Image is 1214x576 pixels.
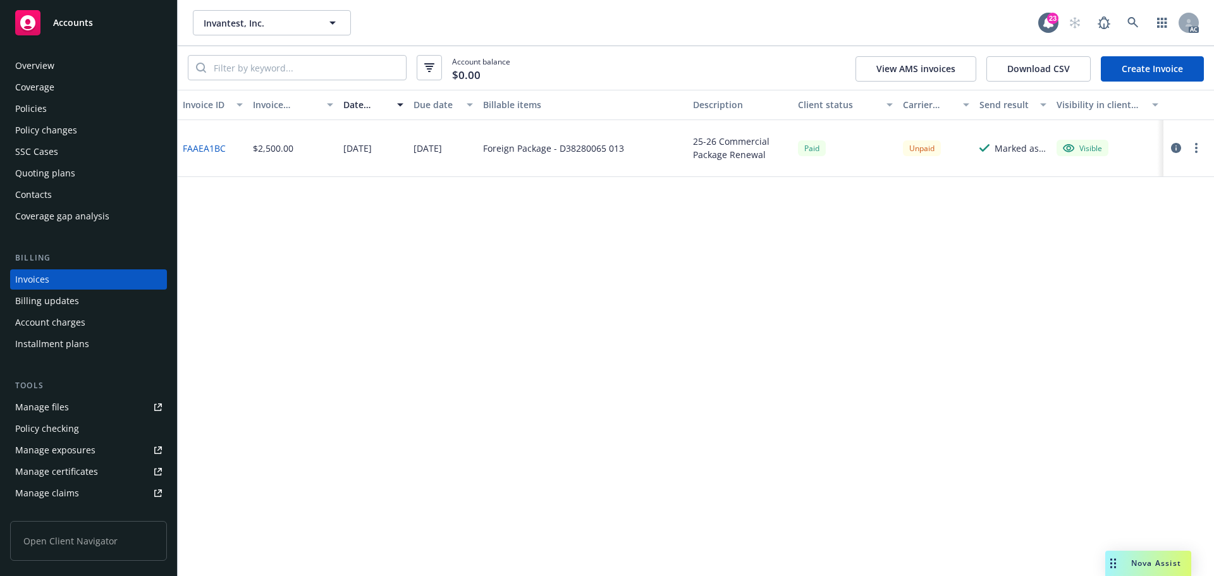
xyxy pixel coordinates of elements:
div: Client status [798,98,879,111]
a: Coverage gap analysis [10,206,167,226]
div: Marked as sent [995,142,1046,155]
div: Policy checking [15,419,79,439]
div: [DATE] [343,142,372,155]
a: Manage claims [10,483,167,503]
a: Report a Bug [1091,10,1117,35]
a: Accounts [10,5,167,40]
a: Quoting plans [10,163,167,183]
a: SSC Cases [10,142,167,162]
div: Drag to move [1105,551,1121,576]
a: Switch app [1150,10,1175,35]
span: Account balance [452,56,510,80]
span: Nova Assist [1131,558,1181,568]
a: Contacts [10,185,167,205]
div: Policy changes [15,120,77,140]
div: Visible [1063,142,1102,154]
div: Manage exposures [15,440,95,460]
button: Invantest, Inc. [193,10,351,35]
div: Unpaid [903,140,941,156]
div: Billing [10,252,167,264]
a: Policy changes [10,120,167,140]
button: View AMS invoices [855,56,976,82]
button: Billable items [478,90,688,120]
button: Date issued [338,90,408,120]
button: Due date [408,90,479,120]
div: Account charges [15,312,85,333]
svg: Search [196,63,206,73]
div: Policies [15,99,47,119]
div: Foreign Package - D38280065 013 [483,142,624,155]
button: Invoice ID [178,90,248,120]
a: Invoices [10,269,167,290]
button: Client status [793,90,898,120]
button: Invoice amount [248,90,339,120]
button: Visibility in client dash [1052,90,1163,120]
div: Manage certificates [15,462,98,482]
span: Accounts [53,18,93,28]
a: Manage exposures [10,440,167,460]
button: Download CSV [986,56,1091,82]
button: Send result [974,90,1052,120]
div: Coverage gap analysis [15,206,109,226]
a: Policies [10,99,167,119]
div: Carrier status [903,98,956,111]
div: Installment plans [15,334,89,354]
div: $2,500.00 [253,142,293,155]
div: Billable items [483,98,683,111]
div: Invoices [15,269,49,290]
a: Manage certificates [10,462,167,482]
a: Billing updates [10,291,167,311]
span: $0.00 [452,67,481,83]
div: Coverage [15,77,54,97]
a: Installment plans [10,334,167,354]
div: Billing updates [15,291,79,311]
div: Description [693,98,788,111]
a: Manage files [10,397,167,417]
div: Tools [10,379,167,392]
button: Description [688,90,793,120]
span: Invantest, Inc. [204,16,313,30]
div: Due date [414,98,460,111]
a: Manage BORs [10,505,167,525]
a: Create Invoice [1101,56,1204,82]
button: Carrier status [898,90,975,120]
div: [DATE] [414,142,442,155]
div: 23 [1047,13,1058,24]
div: Send result [979,98,1033,111]
div: Overview [15,56,54,76]
span: Open Client Navigator [10,521,167,561]
div: Date issued [343,98,389,111]
div: Manage files [15,397,69,417]
div: Paid [798,140,826,156]
button: Nova Assist [1105,551,1191,576]
div: 25-26 Commercial Package Renewal [693,135,788,161]
input: Filter by keyword... [206,56,406,80]
div: Manage claims [15,483,79,503]
a: FAAEA1BC [183,142,226,155]
div: Contacts [15,185,52,205]
a: Account charges [10,312,167,333]
div: Invoice ID [183,98,229,111]
div: Quoting plans [15,163,75,183]
div: Visibility in client dash [1057,98,1144,111]
div: Invoice amount [253,98,320,111]
a: Coverage [10,77,167,97]
a: Overview [10,56,167,76]
a: Search [1120,10,1146,35]
div: Manage BORs [15,505,75,525]
a: Policy checking [10,419,167,439]
div: SSC Cases [15,142,58,162]
a: Start snowing [1062,10,1088,35]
